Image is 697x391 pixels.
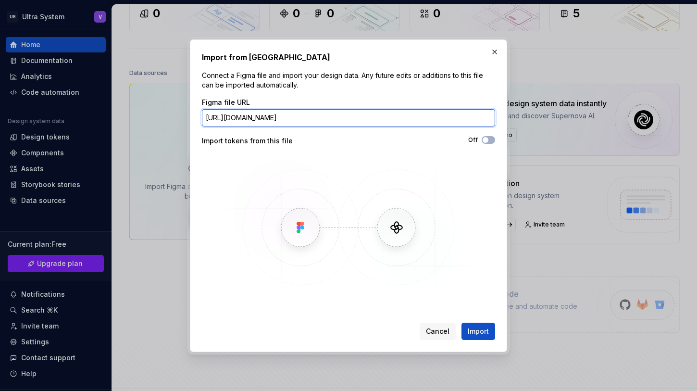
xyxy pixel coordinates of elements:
[468,327,489,336] span: Import
[202,136,348,146] div: Import tokens from this file
[202,109,495,126] input: https://figma.com/file/...
[461,323,495,340] button: Import
[202,98,250,107] label: Figma file URL
[202,51,495,63] h2: Import from [GEOGRAPHIC_DATA]
[426,327,449,336] span: Cancel
[468,136,478,144] label: Off
[202,71,495,90] p: Connect a Figma file and import your design data. Any future edits or additions to this file can ...
[420,323,456,340] button: Cancel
